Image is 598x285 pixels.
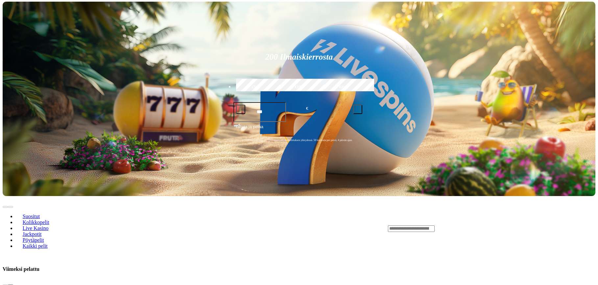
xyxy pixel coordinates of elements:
[16,217,56,227] a: Kolikkopelit
[235,124,263,135] span: Talleta ja pelaa
[278,78,320,97] label: €150
[20,243,50,249] span: Kaikki pelit
[353,105,362,114] button: plus icon
[3,206,8,208] button: prev slide
[323,78,364,97] label: €250
[16,223,55,233] a: Live Kasino
[239,123,241,127] span: €
[8,206,13,208] button: next slide
[16,241,55,251] a: Kaikki pelit
[16,212,47,221] a: Suositut
[233,123,365,136] button: Talleta ja pelaa
[234,78,275,97] label: €50
[20,225,51,231] span: Live Kasino
[388,225,435,232] input: Search
[3,266,39,272] h3: Viimeksi pelattu
[16,229,48,239] a: Jackpotit
[306,105,308,112] span: €
[20,231,44,237] span: Jackpotit
[20,237,47,243] span: Pöytäpelit
[20,219,52,225] span: Kolikkopelit
[3,196,595,261] header: Lobby
[16,235,51,245] a: Pöytäpelit
[20,214,42,219] span: Suositut
[236,105,245,114] button: minus icon
[3,202,375,254] nav: Lobby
